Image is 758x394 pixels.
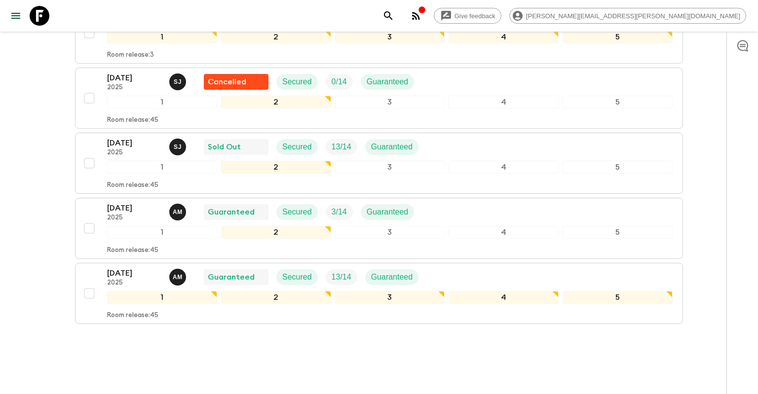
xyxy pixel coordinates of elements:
div: 3 [335,161,445,174]
div: 3 [335,31,445,43]
button: SJ [169,139,188,155]
button: [DATE]2025Sónia JustoFlash Pack cancellationSecuredTrip FillGuaranteed12345Room release:45 [75,68,683,129]
p: Guaranteed [367,76,409,88]
div: 1 [107,31,217,43]
div: 2 [221,291,331,304]
div: 5 [563,96,673,108]
a: Give feedback [434,8,501,24]
div: 3 [335,291,445,304]
div: 1 [107,291,217,304]
div: 2 [221,31,331,43]
button: [DATE]2025Ana Margarida MouraGuaranteedSecuredTrip FillGuaranteed12345Room release:45 [75,198,683,259]
p: A M [173,208,183,216]
div: Trip Fill [326,269,357,285]
p: Guaranteed [208,206,255,218]
p: [DATE] [107,137,161,149]
p: 13 / 14 [332,141,351,153]
button: [DATE]2025Sónia JustoSold OutSecuredTrip FillGuaranteed12345Room release:45 [75,133,683,194]
p: Guaranteed [371,271,413,283]
p: [DATE] [107,267,161,279]
button: AM [169,204,188,220]
div: 5 [563,31,673,43]
p: [DATE] [107,72,161,84]
p: Sold Out [208,141,241,153]
div: [PERSON_NAME][EMAIL_ADDRESS][PERSON_NAME][DOMAIN_NAME] [509,8,746,24]
div: 4 [449,226,559,239]
div: Trip Fill [326,74,353,90]
div: 4 [449,31,559,43]
p: 3 / 14 [332,206,347,218]
span: Sónia Justo [169,142,188,149]
button: search adventures [379,6,398,26]
button: menu [6,6,26,26]
span: Sónia Justo [169,76,188,84]
p: Secured [282,76,312,88]
div: Flash Pack cancellation [204,74,268,90]
button: AM [169,269,188,286]
p: S J [174,78,182,86]
div: 4 [449,161,559,174]
div: 1 [107,96,217,108]
span: Ana Margarida Moura [169,272,188,280]
p: 0 / 14 [332,76,347,88]
p: Secured [282,271,312,283]
div: Secured [276,204,318,220]
p: Cancelled [208,76,246,88]
div: 5 [563,291,673,304]
div: Secured [276,74,318,90]
p: Guaranteed [367,206,409,218]
div: 5 [563,226,673,239]
button: [DATE]2025Ana Margarida MouraCompletedSecuredTrip FillGuaranteed12345Room release:3 [75,2,683,64]
p: Room release: 45 [107,116,158,124]
p: Room release: 45 [107,181,158,189]
p: 13 / 14 [332,271,351,283]
p: Secured [282,206,312,218]
div: 2 [221,226,331,239]
div: 3 [335,96,445,108]
div: Secured [276,139,318,155]
div: 4 [449,291,559,304]
p: Guaranteed [371,141,413,153]
span: Ana Margarida Moura [169,207,188,215]
p: A M [173,273,183,281]
p: 2025 [107,149,161,157]
div: 4 [449,96,559,108]
button: [DATE]2025Ana Margarida MouraGuaranteedSecuredTrip FillGuaranteed12345Room release:45 [75,263,683,324]
div: Trip Fill [326,139,357,155]
p: Room release: 45 [107,312,158,320]
div: 2 [221,161,331,174]
span: [PERSON_NAME][EMAIL_ADDRESS][PERSON_NAME][DOMAIN_NAME] [521,12,746,20]
p: Room release: 3 [107,51,154,59]
div: 3 [335,226,445,239]
p: 2025 [107,279,161,287]
span: Give feedback [449,12,501,20]
p: S J [174,143,182,151]
div: 1 [107,226,217,239]
div: Secured [276,269,318,285]
p: Room release: 45 [107,247,158,254]
div: 2 [221,96,331,108]
p: 2025 [107,84,161,92]
button: SJ [169,73,188,90]
p: 2025 [107,214,161,222]
div: 5 [563,161,673,174]
p: [DATE] [107,202,161,214]
p: Guaranteed [208,271,255,283]
p: Secured [282,141,312,153]
div: Trip Fill [326,204,353,220]
div: 1 [107,161,217,174]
